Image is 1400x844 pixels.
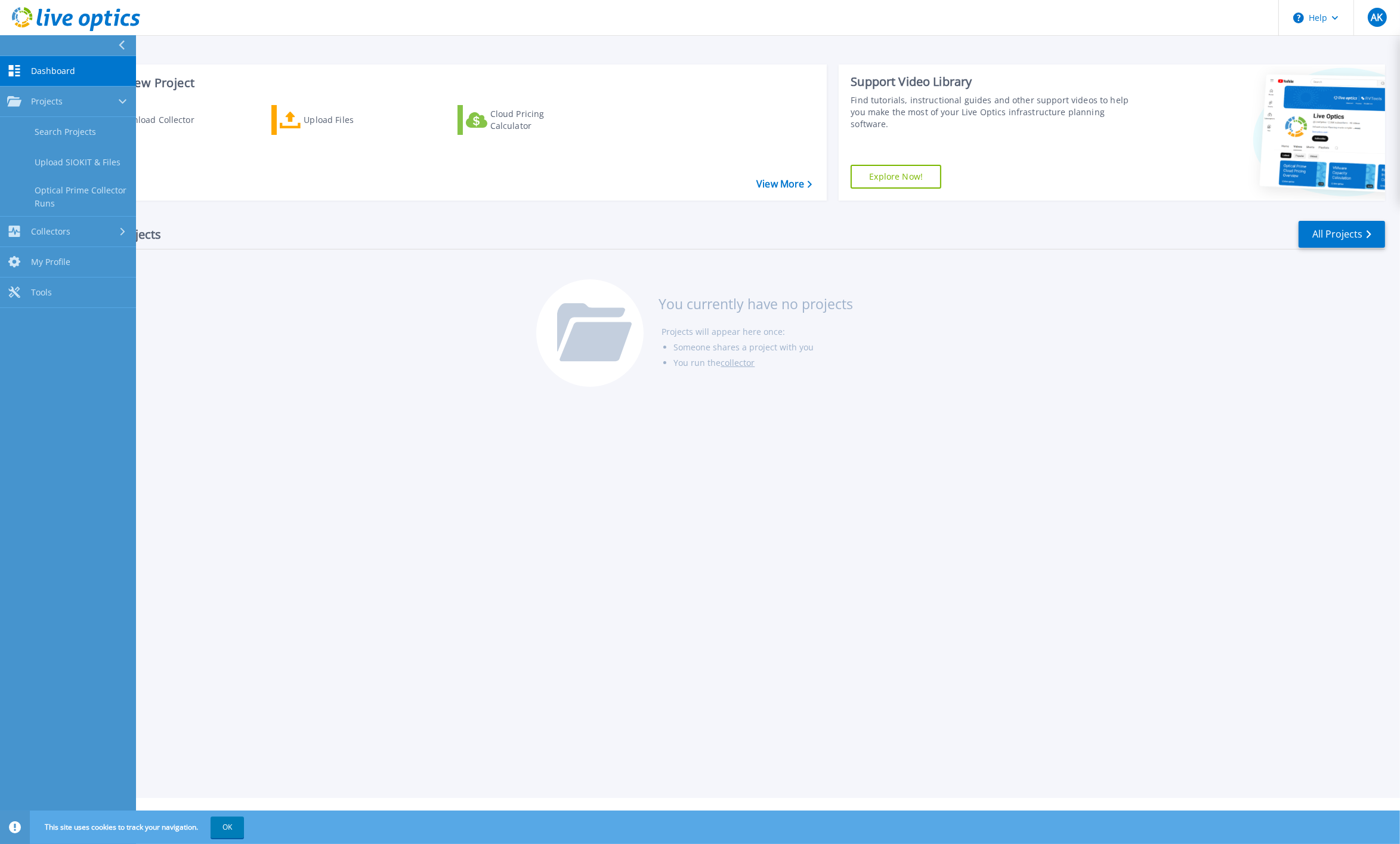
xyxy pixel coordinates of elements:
h3: You currently have no projects [659,297,853,310]
span: Projects [31,96,63,107]
a: collector [721,357,755,368]
li: Projects will appear here once: [662,324,853,340]
a: Upload Files [271,105,404,135]
a: Cloud Pricing Calculator [458,105,591,135]
li: You run the [673,355,853,371]
a: Download Collector [85,105,218,135]
a: All Projects [1299,221,1385,248]
span: Collectors [31,226,70,237]
span: Tools [31,287,52,298]
div: Find tutorials, instructional guides and other support videos to help you make the most of your L... [851,94,1132,130]
span: This site uses cookies to track your navigation. [33,817,244,838]
a: Explore Now! [851,165,941,189]
span: AK [1371,13,1383,22]
div: Upload Files [304,108,399,132]
button: OK [211,817,244,838]
span: Dashboard [31,66,75,76]
h3: Start a New Project [85,76,812,90]
li: Someone shares a project with you [673,340,853,355]
div: Download Collector [115,108,211,132]
span: My Profile [31,257,70,267]
div: Support Video Library [851,74,1132,90]
div: Cloud Pricing Calculator [490,108,586,132]
a: View More [756,178,812,190]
